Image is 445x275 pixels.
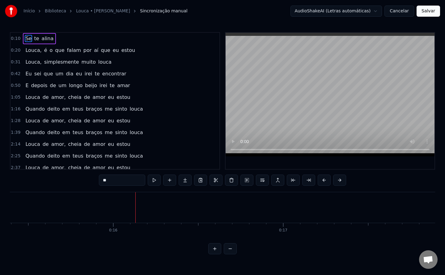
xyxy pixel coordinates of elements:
span: te [109,82,115,89]
span: de [83,164,91,171]
span: um [55,70,64,77]
button: Salvar [417,6,440,17]
a: Início [23,8,35,14]
span: eu [107,141,115,148]
nav: breadcrumb [23,8,188,14]
span: de [49,82,57,89]
span: eu [107,164,115,171]
span: em [62,105,71,112]
span: irei [84,70,93,77]
span: teus [72,129,84,136]
a: Biblioteca [45,8,66,14]
span: louca [98,58,112,66]
span: que [100,47,111,54]
span: estou [116,164,131,171]
a: Open chat [419,250,438,269]
span: 1:16 [11,106,20,112]
span: 0:50 [11,82,20,89]
span: um [58,82,67,89]
span: falam [66,47,81,54]
span: 0:20 [11,47,20,53]
a: Louca • [PERSON_NAME] [76,8,130,14]
span: Louca [25,164,40,171]
span: Quando [25,152,45,159]
span: Louca [25,141,40,148]
span: em [62,152,71,159]
span: braços [85,129,103,136]
span: alina [41,35,54,42]
span: em [62,129,71,136]
span: louca [129,152,144,159]
span: amor, [51,164,66,171]
span: te [33,35,40,42]
span: sei [34,70,42,77]
span: sinto [115,105,128,112]
span: amor [92,164,106,171]
span: de [42,117,49,124]
span: deito [47,152,61,159]
span: encontrar [102,70,127,77]
span: 1:28 [11,118,20,124]
span: beijo [84,82,98,89]
span: louca [129,129,144,136]
span: eu [107,117,115,124]
span: cheia [67,117,82,124]
span: 0:31 [11,59,20,65]
span: o [49,47,53,54]
span: de [83,141,91,148]
div: 0:17 [279,228,287,233]
span: 0:42 [11,71,20,77]
span: braços [85,105,103,112]
span: dia [65,70,74,77]
button: Cancelar [384,6,414,17]
span: amor [92,141,106,148]
span: sinto [115,129,128,136]
span: por [83,47,92,54]
span: cheia [67,141,82,148]
span: me [104,129,113,136]
span: 2:37 [11,165,20,171]
span: 1:39 [11,129,20,136]
span: estou [116,94,131,101]
span: é [44,47,48,54]
span: simplesmente [44,58,80,66]
div: 0:16 [109,228,117,233]
span: longo [68,82,83,89]
span: teus [72,105,84,112]
span: Louca, [25,58,42,66]
span: estou [116,117,131,124]
span: sinto [115,152,128,159]
span: braços [85,152,103,159]
span: depois [31,82,48,89]
span: amor, [51,141,66,148]
span: E [25,82,29,89]
span: Quando [25,105,45,112]
span: amor [92,94,106,101]
span: eu [112,47,120,54]
span: que [43,70,53,77]
span: irei [99,82,108,89]
span: estou [116,141,131,148]
span: 2:14 [11,141,20,147]
span: teus [72,152,84,159]
span: me [104,152,113,159]
span: de [42,164,49,171]
span: amor, [51,117,66,124]
span: de [42,141,49,148]
span: amor [92,117,106,124]
span: aí [93,47,99,54]
span: Louca, [25,47,42,54]
span: Quando [25,129,45,136]
span: te [94,70,100,77]
span: que [54,47,65,54]
span: amar [117,82,131,89]
img: youka [5,5,17,17]
span: de [83,117,91,124]
span: deito [47,105,61,112]
span: cheia [67,164,82,171]
span: 2:25 [11,153,20,159]
span: Louca [25,117,40,124]
span: cheia [67,94,82,101]
span: Eu [25,70,32,77]
span: Se [25,35,32,42]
